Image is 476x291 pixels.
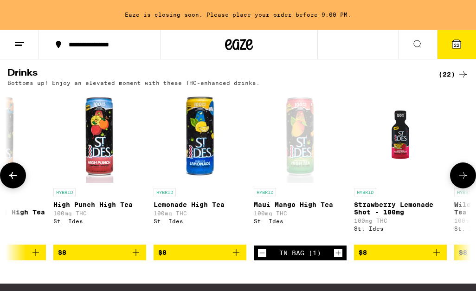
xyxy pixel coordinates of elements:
[53,91,146,245] a: Open page for High Punch High Tea from St. Ides
[7,69,423,80] h2: Drinks
[354,91,447,245] a: Open page for Strawberry Lemonade Shot - 100mg from St. Ides
[354,91,447,183] img: St. Ides - Strawberry Lemonade Shot - 100mg
[53,245,146,260] button: Add to bag
[254,201,347,208] p: Maui Mango High Tea
[454,42,459,48] span: 22
[158,249,167,256] span: $8
[7,80,260,86] p: Bottoms up! Enjoy an elevated moment with these THC-enhanced drinks.
[53,188,76,196] p: HYBRID
[6,6,67,14] span: Hi. Need any help?
[437,30,476,59] button: 22
[354,245,447,260] button: Add to bag
[154,188,176,196] p: HYBRID
[254,91,347,246] a: Open page for Maui Mango High Tea from St. Ides
[359,249,367,256] span: $8
[154,91,246,183] img: St. Ides - Lemonade High Tea
[254,218,347,224] div: St. Ides
[53,91,146,183] img: St. Ides - High Punch High Tea
[254,210,347,216] p: 100mg THC
[53,210,146,216] p: 100mg THC
[354,188,376,196] p: HYBRID
[354,218,447,224] p: 100mg THC
[257,248,267,258] button: Decrement
[438,69,469,80] a: (22)
[154,245,246,260] button: Add to bag
[354,201,447,216] p: Strawberry Lemonade Shot - 100mg
[154,201,246,208] p: Lemonade High Tea
[154,210,246,216] p: 100mg THC
[53,201,146,208] p: High Punch High Tea
[154,91,246,245] a: Open page for Lemonade High Tea from St. Ides
[254,188,276,196] p: HYBRID
[53,218,146,224] div: St. Ides
[459,249,467,256] span: $8
[154,218,246,224] div: St. Ides
[58,249,66,256] span: $8
[354,226,447,232] div: St. Ides
[334,248,343,258] button: Increment
[279,249,321,257] div: In Bag (1)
